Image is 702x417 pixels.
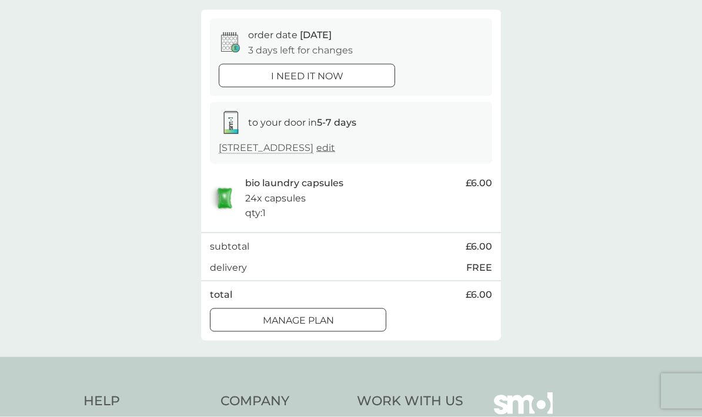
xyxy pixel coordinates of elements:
p: delivery [210,260,247,275]
p: i need it now [271,69,343,84]
span: £6.00 [466,176,492,191]
p: order date [248,28,332,43]
p: 24x capsules [245,191,306,206]
span: £6.00 [466,287,492,302]
a: edit [316,142,335,153]
button: Manage plan [210,308,386,332]
h4: Company [220,392,346,411]
p: 3 days left for changes [248,43,353,58]
span: to your door in [248,117,356,128]
strong: 5-7 days [317,117,356,128]
p: qty : 1 [245,206,266,221]
h4: Help [83,392,209,411]
span: £6.00 [466,239,492,254]
p: subtotal [210,239,249,254]
span: [DATE] [300,29,332,41]
p: FREE [466,260,492,275]
h4: Work With Us [357,392,463,411]
button: i need it now [219,64,395,88]
p: Manage plan [263,313,334,328]
p: total [210,287,232,302]
p: bio laundry capsules [245,176,343,191]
